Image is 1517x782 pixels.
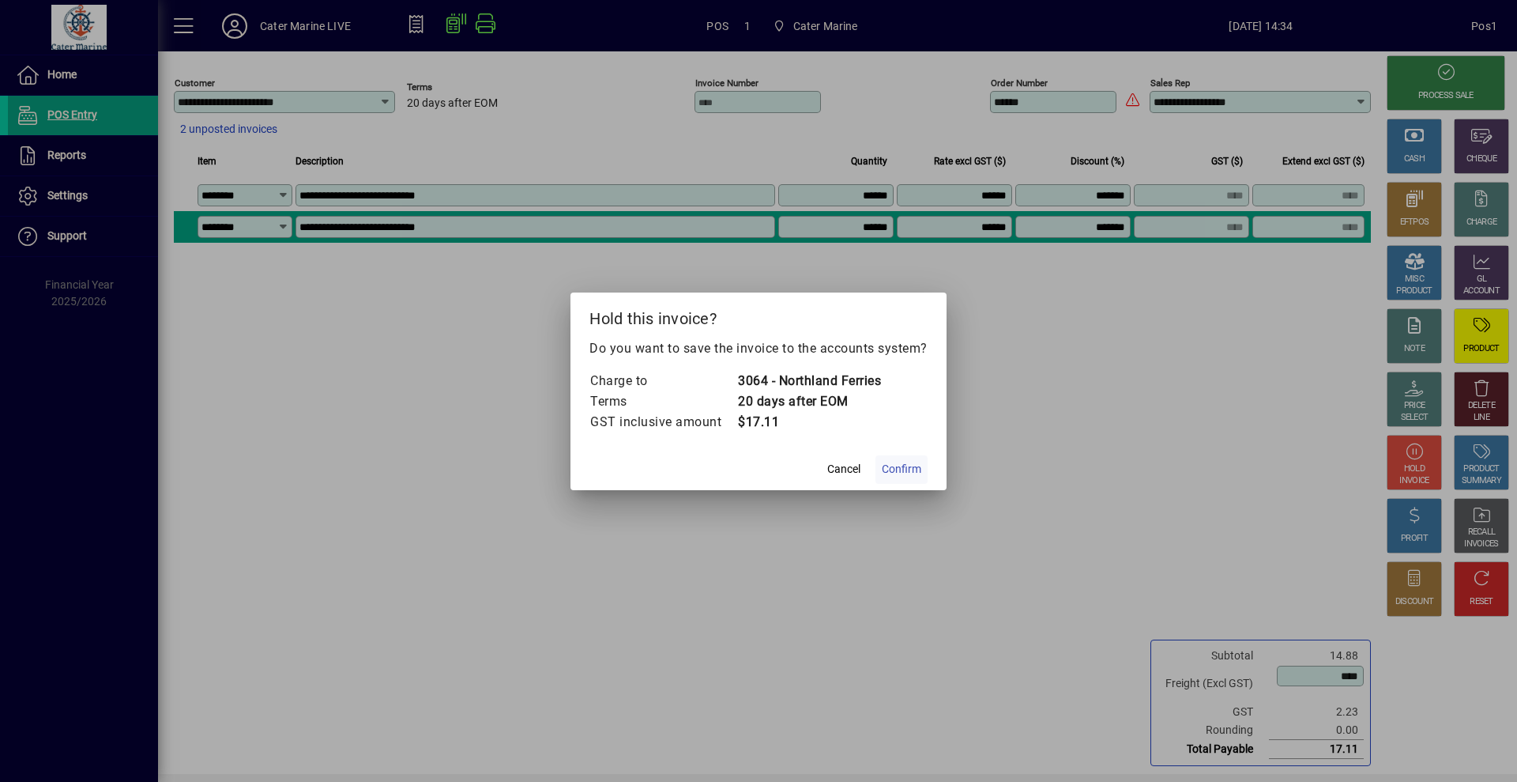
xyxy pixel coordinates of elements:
td: 3064 - Northland Ferries [737,371,881,391]
p: Do you want to save the invoice to the accounts system? [589,339,928,358]
td: GST inclusive amount [589,412,737,433]
td: Terms [589,391,737,412]
span: Confirm [882,461,921,478]
td: Charge to [589,371,737,391]
button: Cancel [819,455,869,484]
h2: Hold this invoice? [570,293,947,338]
button: Confirm [875,455,928,484]
span: Cancel [827,461,860,478]
td: 20 days after EOM [737,391,881,412]
td: $17.11 [737,412,881,433]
